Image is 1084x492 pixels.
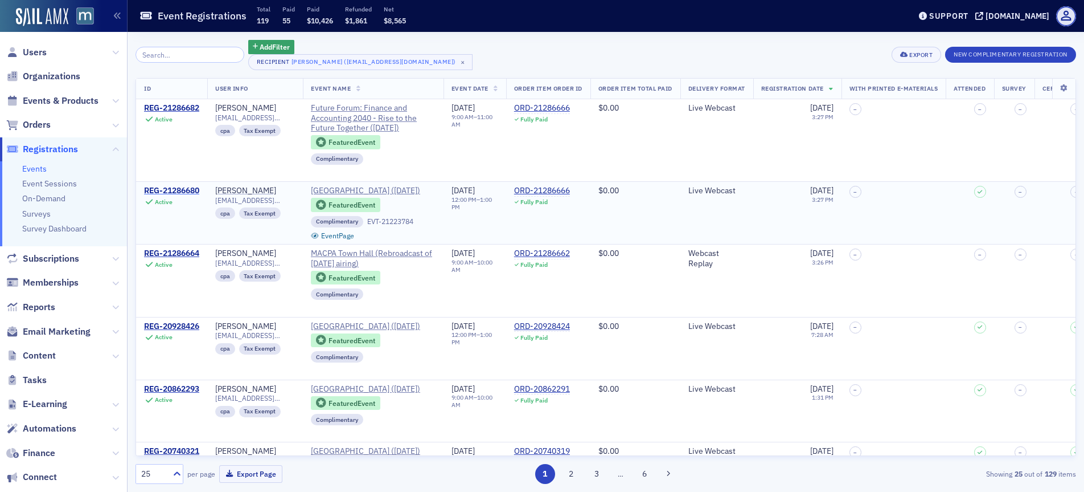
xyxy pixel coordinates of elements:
[810,446,833,456] span: [DATE]
[311,186,436,196] a: [GEOGRAPHIC_DATA] ([DATE])
[76,7,94,25] img: SailAMX
[23,100,205,120] p: How can we help?
[384,5,406,13] p: Net
[311,135,380,149] div: Featured Event
[520,334,548,341] div: Fully Paid
[384,16,406,25] span: $8,565
[6,46,47,59] a: Users
[1075,189,1078,196] span: –
[215,186,276,196] div: [PERSON_NAME]
[144,322,199,332] a: REG-20928426
[311,231,354,240] a: EventPage
[23,143,78,156] span: Registrations
[239,406,281,417] div: Tax Exempt
[215,113,295,122] span: [EMAIL_ADDRESS][DOMAIN_NAME]
[311,322,436,332] a: [GEOGRAPHIC_DATA] ([DATE])
[144,446,199,457] a: REG-20740321
[215,331,295,340] span: [EMAIL_ADDRESS][DOMAIN_NAME]
[215,384,276,395] a: [PERSON_NAME]
[1075,251,1078,258] span: –
[155,396,173,404] div: Active
[307,16,333,25] span: $10,426
[6,374,47,387] a: Tasks
[853,449,857,456] span: –
[23,374,47,387] span: Tasks
[329,202,375,208] div: Featured Event
[688,384,745,395] div: Live Webcast
[6,143,78,156] a: Registrations
[23,22,71,40] img: logo
[215,84,248,92] span: User Info
[23,95,98,107] span: Events & Products
[215,103,276,113] div: [PERSON_NAME]
[46,271,154,280] span: Updated [DATE] 10:11 EDT
[451,248,475,258] span: [DATE]
[239,208,281,219] div: Tax Exempt
[68,7,94,27] a: View Homepage
[11,134,216,194] div: Recent messageProfile image for AidanGotcha good man, I appreciate the info! Enjoy the weekend an...
[598,321,619,331] span: $0.00
[810,321,833,331] span: [DATE]
[311,103,436,133] a: Future Forum: Finance and Accounting 2040 - Rise to the Future Together ([DATE])
[688,446,745,457] div: Live Webcast
[688,322,745,332] div: Live Webcast
[1019,251,1022,258] span: –
[367,217,413,226] div: EVT-21223784
[311,249,436,269] span: MACPA Town Hall (Rebroadcast of August 2025 airing)
[23,334,191,345] div: Applying a Coupon to an Order
[688,186,745,196] div: Live Webcast
[248,54,473,70] button: Recipient[PERSON_NAME] ([EMAIL_ADDRESS][DOMAIN_NAME])×
[25,384,51,392] span: Home
[458,57,468,67] span: ×
[810,185,833,196] span: [DATE]
[23,161,46,184] img: Profile image for Aidan
[514,186,570,196] div: ORD-21286666
[6,277,79,289] a: Memberships
[215,125,235,136] div: cpa
[598,384,619,394] span: $0.00
[770,469,1076,479] div: Showing out of items
[451,259,498,274] div: –
[635,464,655,484] button: 6
[141,468,166,480] div: 25
[119,172,151,184] div: • [DATE]
[23,422,76,435] span: Automations
[514,249,570,259] a: ORD-21286662
[23,277,79,289] span: Memberships
[1042,469,1058,479] strong: 129
[613,469,629,479] span: …
[514,84,582,92] span: Order Item Order ID
[144,84,151,92] span: ID
[451,393,492,409] time: 10:00 AM
[23,119,51,131] span: Orders
[215,249,276,259] a: [PERSON_NAME]
[143,18,166,41] img: Profile image for Luke
[311,384,420,395] span: MACPA Town Hall (March 2025)
[311,153,363,165] div: Complimentary
[520,116,548,123] div: Fully Paid
[514,103,570,113] a: ORD-21286666
[144,103,199,113] a: REG-21286682
[23,221,190,233] div: We typically reply in under 15 minutes
[215,259,295,267] span: [EMAIL_ADDRESS][DOMAIN_NAME]
[144,186,199,196] a: REG-21286680
[219,465,282,483] button: Export Page
[291,56,456,67] div: [PERSON_NAME] ([EMAIL_ADDRESS][DOMAIN_NAME])
[345,5,372,13] p: Refunded
[23,46,47,59] span: Users
[514,322,570,332] div: ORD-20928424
[451,331,498,346] div: –
[954,84,986,92] span: Attended
[155,261,173,269] div: Active
[810,384,833,394] span: [DATE]
[311,271,380,285] div: Featured Event
[23,349,56,362] span: Content
[514,446,570,457] a: ORD-20740319
[23,355,191,367] div: Event Creation
[311,446,436,457] a: [GEOGRAPHIC_DATA] ([DATE])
